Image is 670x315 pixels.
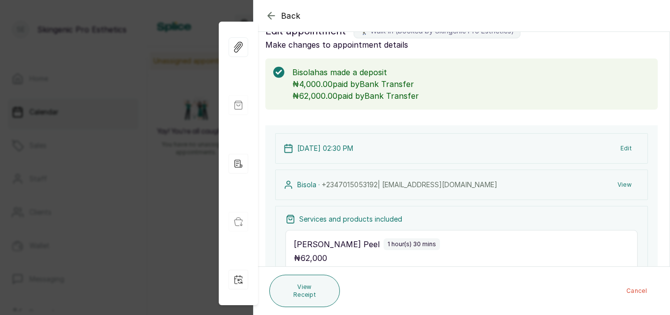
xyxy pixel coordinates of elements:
[292,66,650,78] p: Bisola has made a deposit
[610,176,640,194] button: View
[265,10,301,22] button: Back
[299,214,402,224] p: Services and products included
[618,282,655,300] button: Cancel
[292,90,650,102] p: ₦62,000.00 paid by Bank Transfer
[297,143,353,153] p: [DATE] 02:30 PM
[294,252,327,264] p: ₦
[269,275,340,307] button: View Receipt
[613,140,640,157] button: Edit
[297,180,497,190] p: Bisola ·
[265,39,658,51] p: Make changes to appointment details
[281,10,301,22] span: Back
[322,180,497,189] span: +234 7015053192 | [EMAIL_ADDRESS][DOMAIN_NAME]
[294,238,380,250] p: [PERSON_NAME] Peel
[387,240,436,248] p: 1 hour(s) 30 mins
[301,253,327,263] span: 62,000
[292,78,650,90] p: ₦4,000.00 paid by Bank Transfer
